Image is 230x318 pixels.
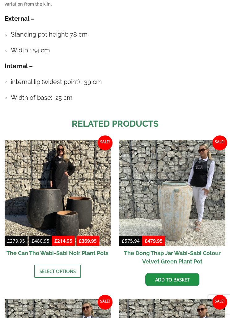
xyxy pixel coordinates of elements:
[5,237,52,246] del: -
[145,238,147,244] span: £
[34,265,81,278] a: Select options for “The Can Tho Wabi-Sabi Noir Plant Pots”
[79,238,97,244] bdi: 369.95
[79,238,82,244] span: £
[32,238,34,244] span: £
[5,15,34,22] strong: External –
[32,238,49,244] bdi: 480.95
[5,117,225,130] h2: Related products
[5,62,33,70] strong: Internal –
[212,295,227,310] span: Sale!
[145,238,163,244] bdi: 479.95
[119,140,225,246] img: The Dong Thap Jar Wabi-Sabi Colour Velvet Green Plant Pot
[119,246,225,268] h2: The Dong Thap Jar Wabi-Sabi Colour Velvet Green Plant Pot
[212,135,227,150] span: Sale!
[122,238,125,244] span: £
[122,238,140,244] bdi: 575.94
[5,140,111,260] a: Sale! £279.95-£480.95 £214.95-£369.95 The Can Tho Wabi-Sabi Noir Plant Pots
[11,30,225,39] h4: Standing pot height: 78 cm
[11,77,225,87] h4: internal lip (widest point) : 39 cm
[119,140,225,268] a: Sale! The Dong Thap Jar Wabi-Sabi Colour Velvet Green Plant Pot
[5,140,111,246] img: The Can Tho Wabi-Sabi Noir Plant Pots
[7,238,10,244] span: £
[7,238,25,244] bdi: 279.95
[98,135,113,150] span: Sale!
[54,238,72,244] bdi: 214.95
[98,295,113,310] span: Sale!
[5,246,111,260] h2: The Can Tho Wabi-Sabi Noir Plant Pots
[52,237,99,246] ins: -
[145,273,199,286] a: Add to basket: “The Dong Thap Jar Wabi-Sabi Colour Velvet Green Plant Pot”
[11,46,225,55] h4: Width : 54 cm
[11,93,225,103] h4: Width of base: 25 cm
[54,238,57,244] span: £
